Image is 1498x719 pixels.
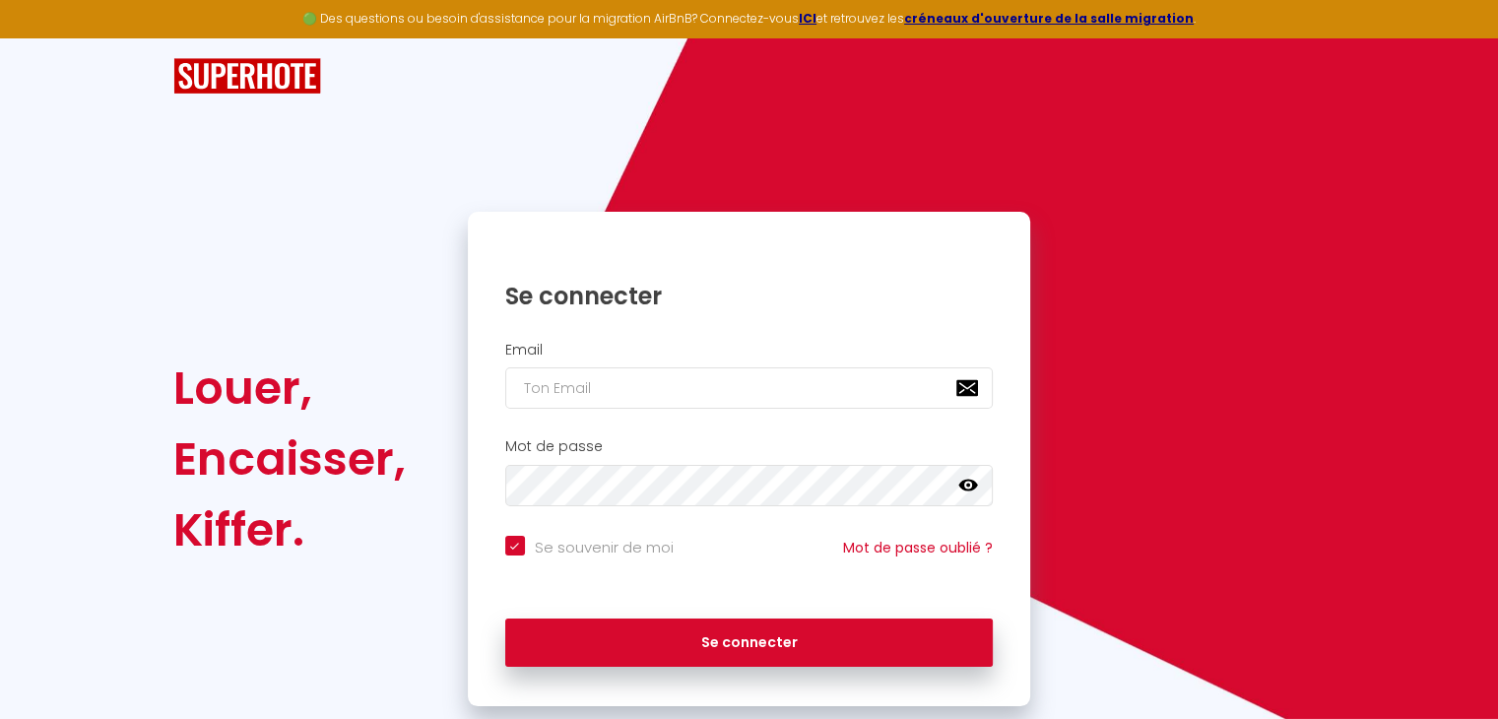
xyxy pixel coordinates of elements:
[505,281,994,311] h1: Se connecter
[16,8,75,67] button: Ouvrir le widget de chat LiveChat
[505,367,994,409] input: Ton Email
[505,619,994,668] button: Se connecter
[173,353,406,424] div: Louer,
[173,424,406,494] div: Encaisser,
[505,342,994,359] h2: Email
[173,58,321,95] img: SuperHote logo
[904,10,1194,27] a: créneaux d'ouverture de la salle migration
[505,438,994,455] h2: Mot de passe
[799,10,816,27] a: ICI
[843,538,993,557] a: Mot de passe oublié ?
[173,494,406,565] div: Kiffer.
